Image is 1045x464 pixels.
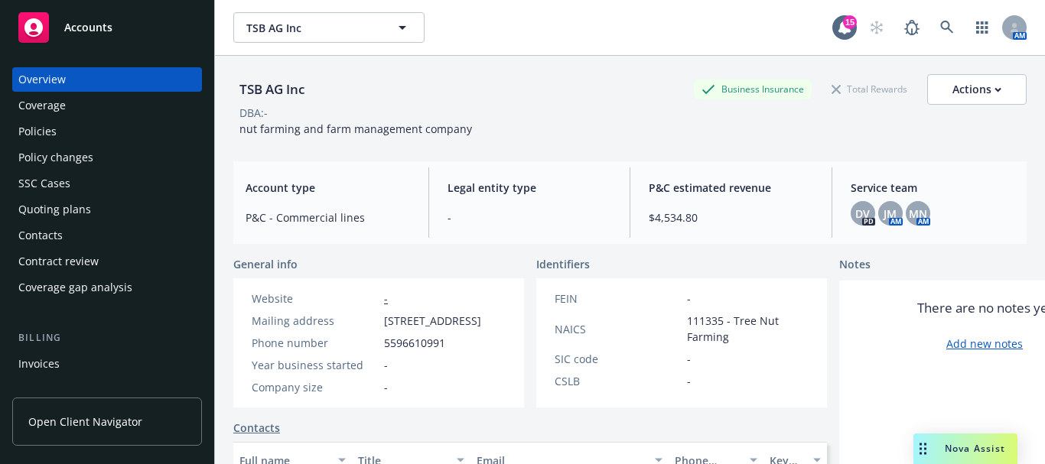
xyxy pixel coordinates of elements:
a: Switch app [967,12,998,43]
div: Drag to move [913,433,933,464]
a: Add new notes [946,336,1023,352]
a: - [384,291,388,306]
span: - [448,209,612,226]
span: [STREET_ADDRESS] [384,313,481,329]
a: Contacts [233,420,280,436]
a: Coverage [12,93,202,118]
div: FEIN [555,290,681,307]
span: Open Client Navigator [28,414,142,430]
a: Search [932,12,962,43]
a: Report a Bug [897,12,927,43]
div: Mailing address [252,313,378,329]
div: 15 [843,15,857,29]
span: nut farming and farm management company [239,122,472,136]
div: SSC Cases [18,171,70,196]
div: Billing [12,330,202,346]
a: SSC Cases [12,171,202,196]
a: Quoting plans [12,197,202,222]
div: Actions [952,75,1001,104]
div: NAICS [555,321,681,337]
span: - [687,373,691,389]
span: Service team [851,180,1015,196]
span: P&C - Commercial lines [246,209,410,226]
span: 111335 - Tree Nut Farming [687,313,809,345]
div: Coverage gap analysis [18,275,132,300]
span: General info [233,256,298,272]
span: Account type [246,180,410,196]
a: Coverage gap analysis [12,275,202,300]
div: Phone number [252,335,378,351]
div: Billing updates [18,378,96,402]
span: - [687,290,691,307]
div: Quoting plans [18,197,91,222]
div: Invoices [18,352,60,376]
span: Notes [839,256,871,274]
span: - [384,379,388,395]
a: Contract review [12,249,202,274]
a: Accounts [12,6,202,49]
div: Business Insurance [694,79,812,99]
div: Website [252,290,378,307]
div: Total Rewards [824,79,915,99]
span: Identifiers [536,256,590,272]
div: TSB AG Inc [233,79,311,99]
span: 5596610991 [384,335,445,351]
span: Nova Assist [945,442,1005,455]
a: Contacts [12,223,202,248]
button: Nova Assist [913,433,1017,464]
a: Billing updates [12,378,202,402]
div: DBA: - [239,105,268,121]
div: Contract review [18,249,99,274]
a: Invoices [12,352,202,376]
span: DV [855,206,870,222]
span: JM [884,206,897,222]
span: TSB AG Inc [246,20,379,36]
div: Policy changes [18,145,93,170]
span: MN [909,206,927,222]
button: TSB AG Inc [233,12,425,43]
div: Year business started [252,357,378,373]
span: P&C estimated revenue [649,180,813,196]
span: - [687,351,691,367]
a: Overview [12,67,202,92]
div: Company size [252,379,378,395]
div: Coverage [18,93,66,118]
a: Policies [12,119,202,144]
button: Actions [927,74,1027,105]
span: $4,534.80 [649,209,813,226]
div: Policies [18,119,57,144]
span: Legal entity type [448,180,612,196]
span: Accounts [64,21,112,34]
div: Overview [18,67,66,92]
a: Start snowing [861,12,892,43]
div: SIC code [555,351,681,367]
a: Policy changes [12,145,202,170]
span: - [384,357,388,373]
div: Contacts [18,223,63,248]
div: CSLB [555,373,681,389]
